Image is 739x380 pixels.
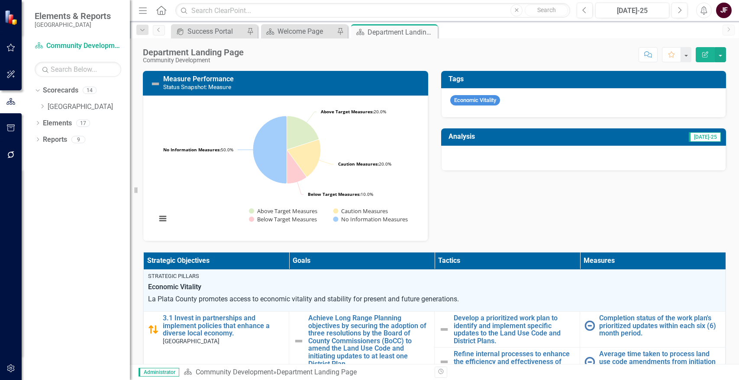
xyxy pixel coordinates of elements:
tspan: Caution Measures: [338,161,379,167]
img: No Information [584,357,595,367]
h3: Analysis [449,133,570,141]
a: Achieve Long Range Planning objectives by securing the adoption of three resolutions by the Board... [308,314,430,367]
input: Search Below... [35,62,121,77]
a: Refine internal processes to enhance the efficiency and effectiveness of code amendments. [454,350,575,373]
a: Measure Performance [163,75,234,83]
text: 20.0% [321,109,386,115]
button: Show Above Target Measures [249,208,318,215]
text: Below Target Measures [257,215,317,223]
path: Above Target Measures, 2. [287,116,319,150]
div: Strategic Pillars [148,272,721,280]
a: Community Development [196,368,273,376]
input: Search ClearPoint... [175,3,570,18]
div: Chart. Highcharts interactive chart. [152,102,419,232]
img: Not Defined [439,324,449,335]
text: Above Target Measures [257,207,317,215]
a: Success Portal [173,26,245,37]
td: Double-Click to Edit Right Click for Context Menu [144,312,289,376]
h3: Tags [449,75,722,83]
span: Search [537,6,556,13]
td: Double-Click to Edit Right Click for Context Menu [580,348,726,376]
img: Caution [148,324,158,335]
img: No Information [584,320,595,331]
small: [GEOGRAPHIC_DATA] [35,21,111,28]
div: [DATE]-25 [598,6,666,16]
button: [DATE]-25 [595,3,669,18]
button: JF [716,3,732,18]
a: Elements [43,118,72,128]
text: 10.0% [308,191,373,197]
a: Welcome Page [263,26,335,37]
path: Below Target Measures, 1. [287,150,306,184]
span: Economic Vitality [148,282,721,292]
div: Welcome Page [278,26,335,37]
span: Administrator [139,368,179,377]
button: View chart menu, Chart [157,213,169,225]
button: Show Caution Measures [333,208,388,215]
a: Average time taken to process land use code amendments from initiation to proposal adoption of Re... [599,350,721,373]
img: Not Defined [150,79,161,89]
td: Double-Click to Edit Right Click for Context Menu [289,312,435,376]
button: Search [525,4,568,16]
span: [DATE]-25 [689,132,721,142]
div: Department Landing Page [143,48,244,57]
div: Department Landing Page [368,27,436,38]
div: Department Landing Page [277,368,357,376]
svg: Interactive chart [152,102,416,232]
a: Reports [43,135,67,145]
small: Status Snapshot: Measure [163,83,231,90]
a: Scorecards [43,86,78,96]
img: ClearPoint Strategy [4,10,19,25]
text: 20.0% [338,161,391,167]
a: [GEOGRAPHIC_DATA] [48,102,130,112]
div: » [184,367,428,377]
span: [GEOGRAPHIC_DATA] [163,338,219,345]
button: Show Below Target Measures [249,216,317,223]
span: Economic Vitality [450,95,500,106]
tspan: No Information Measures: [163,147,221,153]
tspan: Above Target Measures: [321,109,374,115]
td: Double-Click to Edit [144,270,726,312]
div: 9 [71,136,85,143]
text: 50.0% [163,147,233,153]
img: Not Defined [439,357,449,367]
div: Success Portal [187,26,245,37]
a: Community Development [35,41,121,51]
div: Community Development [143,57,244,64]
path: No Information Measures, 5. [253,116,287,184]
p: La Plata County promotes access to economic vitality and stability for present and future generat... [148,294,721,304]
img: Not Defined [294,336,304,346]
path: Caution Measures, 2. [287,140,321,177]
td: Double-Click to Edit Right Click for Context Menu [435,312,580,348]
tspan: Below Target Measures: [308,191,361,197]
text: No Information Measures [341,215,408,223]
a: Completion status of the work plan's prioritized updates within each six (6) month period. [599,314,721,337]
span: Elements & Reports [35,11,111,21]
a: 3.1 Invest in partnerships and implement policies that enhance a diverse local economy. [163,314,284,337]
div: 14 [83,87,97,94]
td: Double-Click to Edit Right Click for Context Menu [435,348,580,376]
a: Develop a prioritized work plan to identify and implement specific updates to the Land Use Code a... [454,314,575,345]
button: Show No Information Measures [333,216,407,223]
text: Caution Measures [341,207,388,215]
td: Double-Click to Edit Right Click for Context Menu [580,312,726,348]
div: 17 [76,119,90,127]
